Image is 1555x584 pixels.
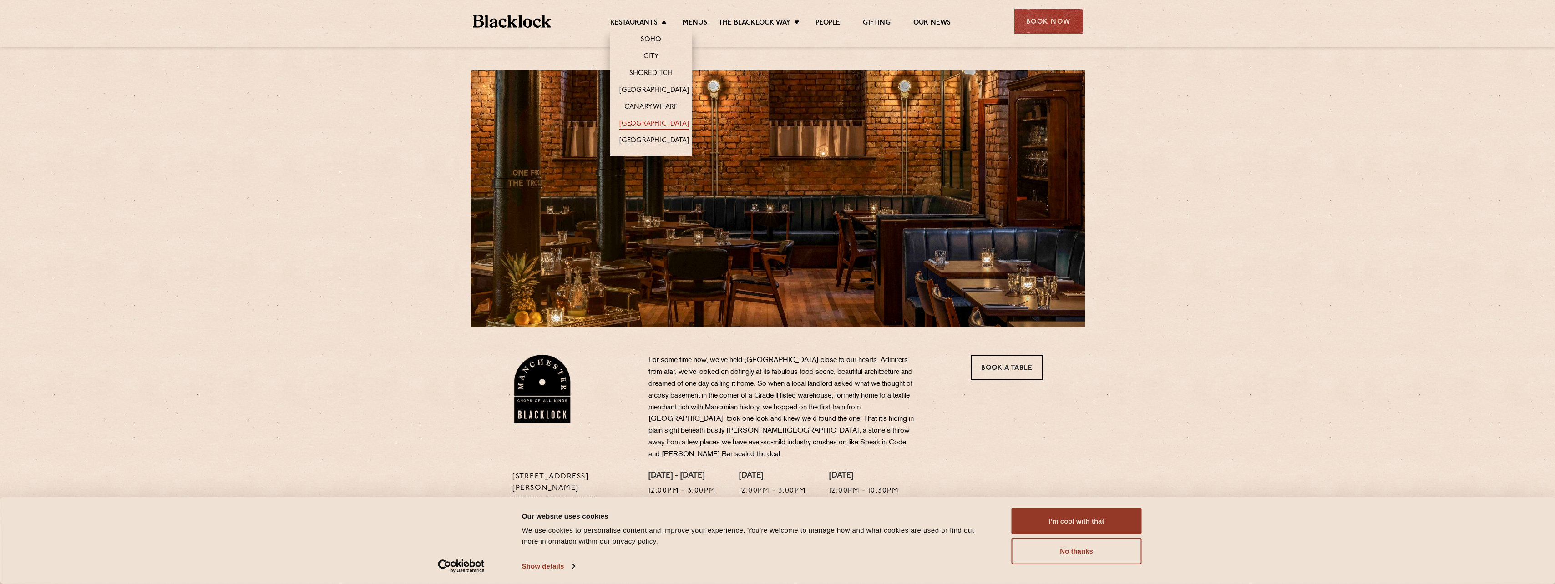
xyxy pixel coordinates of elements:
[648,485,716,497] p: 12:00pm - 3:00pm
[683,19,707,29] a: Menus
[619,136,689,146] a: [GEOGRAPHIC_DATA]
[619,86,689,96] a: [GEOGRAPHIC_DATA]
[641,35,662,45] a: Soho
[815,19,840,29] a: People
[971,355,1043,380] a: Book a Table
[648,355,917,461] p: For some time now, we’ve held [GEOGRAPHIC_DATA] close to our hearts. Admirers from afar, we’ve lo...
[610,19,658,29] a: Restaurants
[421,559,501,573] a: Usercentrics Cookiebot - opens in a new window
[863,19,890,29] a: Gifting
[719,19,790,29] a: The Blacklock Way
[512,471,635,519] p: [STREET_ADDRESS][PERSON_NAME] [GEOGRAPHIC_DATA] M2 5GB
[1012,508,1142,534] button: I'm cool with that
[473,15,552,28] img: BL_Textured_Logo-footer-cropped.svg
[629,69,673,79] a: Shoreditch
[522,525,991,547] div: We use cookies to personalise content and improve your experience. You're welcome to manage how a...
[522,559,575,573] a: Show details
[648,471,716,481] h4: [DATE] - [DATE]
[512,355,572,423] img: BL_Manchester_Logo-bleed.png
[1012,538,1142,564] button: No thanks
[624,103,678,113] a: Canary Wharf
[829,485,899,497] p: 12:00pm - 10:30pm
[739,471,806,481] h4: [DATE]
[619,120,689,130] a: [GEOGRAPHIC_DATA]
[739,485,806,497] p: 12:00pm - 3:00pm
[643,52,659,62] a: City
[829,471,899,481] h4: [DATE]
[913,19,951,29] a: Our News
[1014,9,1083,34] div: Book Now
[522,510,991,521] div: Our website uses cookies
